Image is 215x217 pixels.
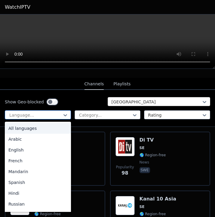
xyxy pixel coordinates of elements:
[5,199,71,209] div: Russian
[140,167,150,173] p: swe
[5,4,30,11] a: WatchIPTV
[84,78,104,90] button: Channels
[5,123,71,134] div: All languages
[5,177,71,188] div: Spanish
[140,196,176,202] h6: Kanal 10 Asia
[5,134,71,145] div: Arabic
[5,188,71,199] div: Hindi
[5,145,71,155] div: English
[140,145,145,150] span: SE
[116,165,134,170] span: Popularity
[140,137,166,143] h6: Di TV
[140,204,145,209] span: SE
[5,99,44,105] label: Show Geo-blocked
[115,137,135,156] img: Di TV
[5,155,71,166] div: French
[113,78,131,90] button: Playlists
[140,212,166,216] span: 🌎 Region-free
[115,196,135,215] img: Kanal 10 Asia
[140,153,166,157] span: 🌎 Region-free
[5,166,71,177] div: Mandarin
[34,212,61,216] span: 🌎 Region-free
[140,160,149,165] span: news
[121,170,128,177] span: 98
